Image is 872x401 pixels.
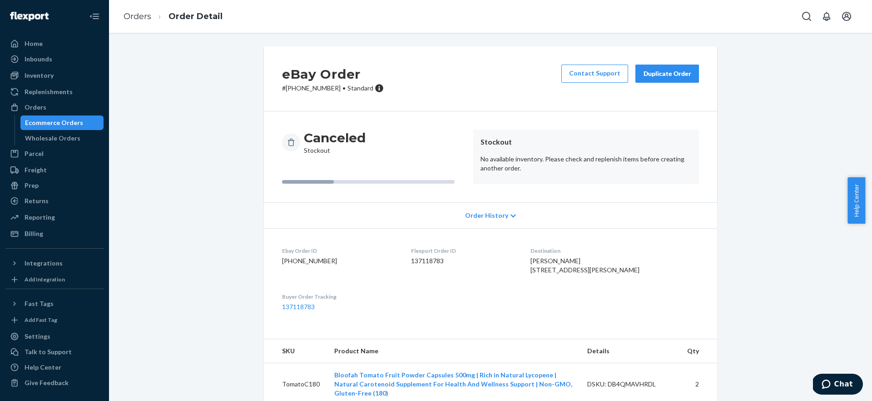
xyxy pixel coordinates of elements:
div: Fast Tags [25,299,54,308]
a: Parcel [5,146,104,161]
dt: Destination [530,247,699,255]
a: Add Integration [5,274,104,285]
a: Replenishments [5,85,104,99]
div: Wholesale Orders [25,134,80,143]
a: Contact Support [561,65,628,83]
div: Billing [25,229,43,238]
div: Inbounds [25,55,52,64]
div: Duplicate Order [643,69,691,78]
a: Wholesale Orders [20,131,104,145]
div: Help Center [25,363,61,372]
iframe: Opens a widget where you can chat to one of our agents [813,374,863,396]
button: Give Feedback [5,376,104,390]
ol: breadcrumbs [116,3,230,30]
div: Add Integration [25,276,65,283]
dd: 137118783 [411,256,515,266]
div: Inventory [25,71,54,80]
a: Bloofah Tomato Fruit Powder Capsules 500mg | Rich in Natural Lycopene | Natural Carotenoid Supple... [334,371,572,397]
button: Integrations [5,256,104,271]
img: Flexport logo [10,12,49,21]
button: Open account menu [837,7,856,25]
th: Qty [680,339,717,363]
span: • [342,84,346,92]
button: Close Navigation [85,7,104,25]
a: Inventory [5,68,104,83]
a: Freight [5,163,104,177]
dt: Buyer Order Tracking [282,293,396,301]
div: Returns [25,196,49,206]
dt: Ebay Order ID [282,247,396,255]
h3: Canceled [304,130,366,146]
a: Home [5,36,104,51]
a: Settings [5,329,104,344]
div: Home [25,39,43,48]
div: Integrations [25,259,63,268]
div: Give Feedback [25,378,69,387]
span: Order History [465,211,508,220]
div: Ecommerce Orders [25,118,83,127]
a: Returns [5,194,104,208]
div: DSKU: DB4QMAVHRDL [587,380,673,389]
button: Talk to Support [5,345,104,359]
div: Add Fast Tag [25,316,57,324]
button: Duplicate Order [635,65,699,83]
button: Open Search Box [798,7,816,25]
a: Orders [5,100,104,115]
p: No available inventory. Please check and replenish items before creating another order. [481,155,692,173]
dt: Flexport Order ID [411,247,515,255]
span: Standard [347,84,373,92]
a: Order Detail [168,11,223,21]
div: Prep [25,181,39,190]
th: Product Name [327,339,580,363]
button: Open notifications [817,7,836,25]
a: Inbounds [5,52,104,66]
a: Orders [124,11,151,21]
div: Reporting [25,213,55,222]
a: Billing [5,226,104,241]
h2: eBay Order [282,65,384,84]
button: Help Center [847,177,865,224]
div: Stockout [304,130,366,155]
span: [PERSON_NAME] [STREET_ADDRESS][PERSON_NAME] [530,257,639,274]
a: Add Fast Tag [5,315,104,326]
dd: [PHONE_NUMBER] [282,256,396,266]
a: Help Center [5,360,104,375]
button: Fast Tags [5,296,104,311]
a: Ecommerce Orders [20,115,104,130]
div: Replenishments [25,87,73,96]
div: Parcel [25,149,44,158]
a: Reporting [5,210,104,225]
div: Orders [25,103,46,112]
header: Stockout [481,137,692,147]
div: Freight [25,165,47,175]
th: Details [580,339,680,363]
a: Prep [5,178,104,193]
p: # [PHONE_NUMBER] [282,84,384,93]
a: 137118783 [282,303,315,311]
div: Settings [25,332,50,341]
th: SKU [264,339,327,363]
div: Talk to Support [25,347,72,356]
